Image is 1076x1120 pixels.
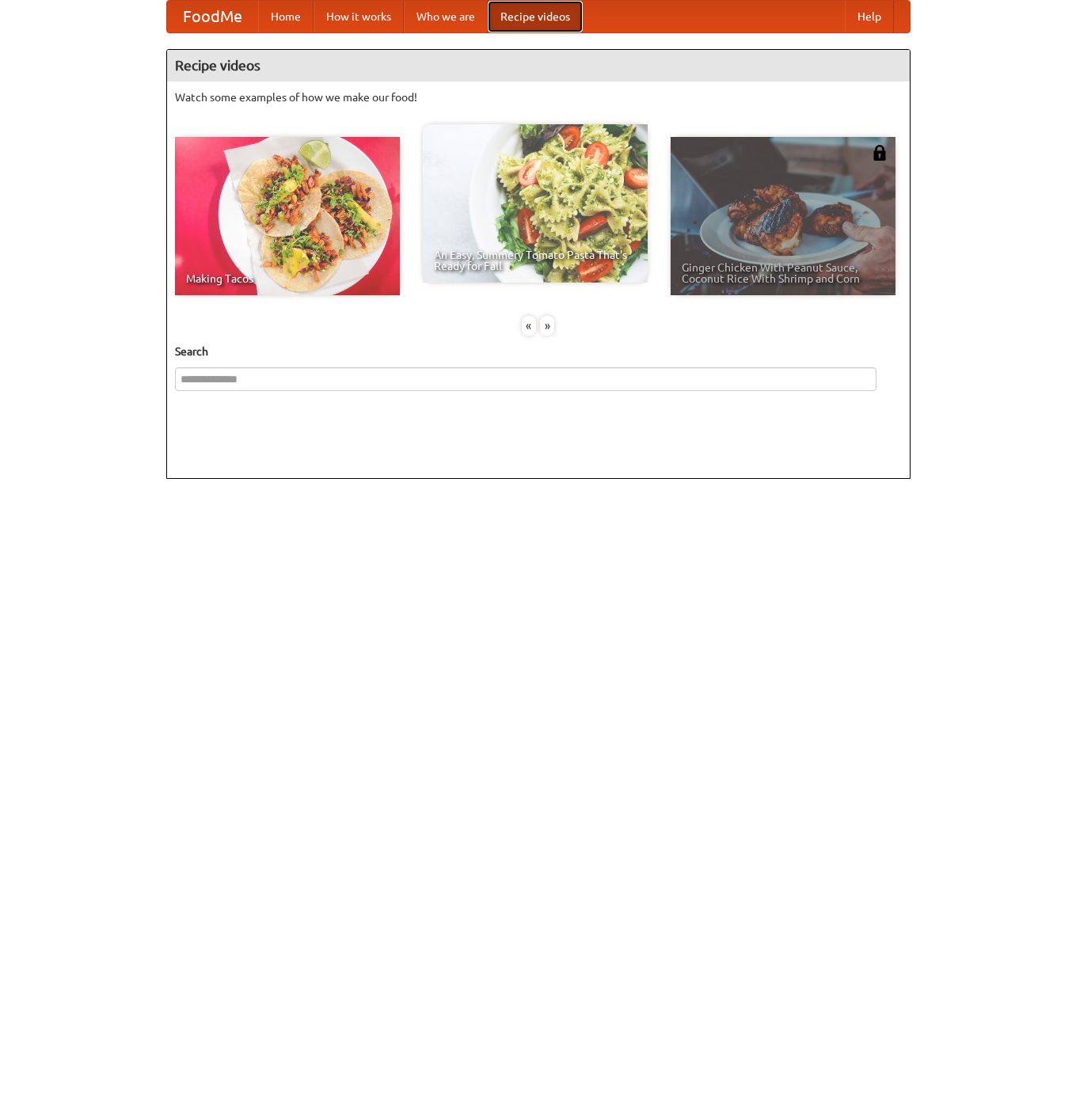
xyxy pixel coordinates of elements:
h5: Search [175,344,902,359]
span: Making Tacos [186,273,389,284]
a: Home [258,1,314,32]
div: » [540,316,554,336]
a: Help [845,1,894,32]
img: 483408.png [872,145,888,161]
a: Recipe videos [488,1,583,32]
a: Who we are [404,1,488,32]
h4: Recipe videos [167,50,910,82]
p: Watch some examples of how we make our food! [175,89,902,105]
a: An Easy, Summery Tomato Pasta That's Ready for Fall [423,124,648,283]
span: An Easy, Summery Tomato Pasta That's Ready for Fall [434,249,637,271]
div: « [522,316,536,336]
a: FoodMe [167,1,258,32]
a: How it works [314,1,404,32]
a: Making Tacos [175,137,400,295]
